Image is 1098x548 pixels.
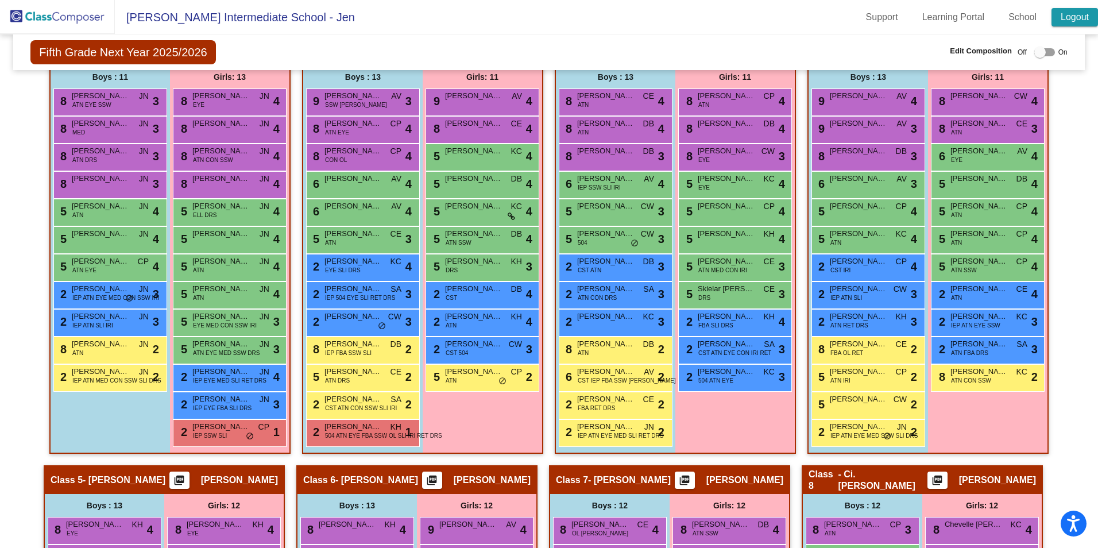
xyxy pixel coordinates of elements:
span: KC [764,173,775,185]
span: ATN EYE [325,128,349,137]
span: ATN [951,211,962,219]
mat-icon: picture_as_pdf [930,474,944,491]
span: 4 [273,258,280,275]
span: 8 [310,150,319,163]
span: ATN [830,238,841,247]
span: 3 [153,285,159,303]
span: [PERSON_NAME] [324,90,382,102]
span: EYE [698,156,710,164]
span: KC [511,145,522,157]
span: 4 [658,120,664,137]
span: JN [139,200,149,213]
div: Boys : 13 [809,65,928,88]
span: 4 [779,92,785,110]
span: [PERSON_NAME] [950,283,1008,295]
span: CP [764,90,775,102]
span: 3 [526,258,532,275]
span: [PERSON_NAME] [445,228,502,240]
span: KC [391,256,401,268]
span: 5 [178,260,187,273]
span: DB [643,118,654,130]
span: AV [896,90,907,102]
span: JN [260,118,269,130]
span: 4 [911,230,917,248]
span: 4 [526,175,532,192]
span: 4 [273,148,280,165]
span: 5 [815,205,825,218]
span: 4 [779,203,785,220]
mat-icon: picture_as_pdf [425,474,439,491]
span: 8 [936,95,945,107]
span: On [1058,47,1068,57]
span: ATN [698,101,709,109]
span: [PERSON_NAME] [324,145,382,157]
span: SSW [PERSON_NAME] [325,101,387,109]
span: 4 [273,285,280,303]
span: AV [896,118,907,130]
span: 4 [526,120,532,137]
span: 6 [815,177,825,190]
span: Edit Composition [950,45,1012,57]
span: DRS [446,266,458,275]
span: [PERSON_NAME] [577,118,635,129]
span: 5 [815,233,825,245]
span: 8 [683,95,693,107]
span: EYE [193,101,204,109]
span: 5 [936,233,945,245]
span: 4 [779,175,785,192]
span: JN [260,283,269,295]
div: Girls: 11 [675,65,795,88]
span: 3 [405,230,412,248]
span: CST IRI [830,266,850,275]
span: 8 [178,122,187,135]
span: [PERSON_NAME] [192,90,250,102]
span: CE [643,90,654,102]
span: AV [391,173,401,185]
span: 4 [911,258,917,275]
span: 8 [563,150,572,163]
span: 5 [431,177,440,190]
span: ATN DRS [72,156,97,164]
span: 8 [936,122,945,135]
span: 3 [911,175,917,192]
span: 5 [57,260,67,273]
span: SA [391,283,401,295]
span: [PERSON_NAME] [950,90,1008,102]
span: 4 [526,92,532,110]
a: Support [857,8,907,26]
span: 4 [405,258,412,275]
span: 8 [563,95,572,107]
span: ATN [325,238,336,247]
span: SA [643,283,654,295]
span: KH [511,256,522,268]
span: EYE [698,183,710,192]
span: [PERSON_NAME] [830,200,887,212]
span: 6 [310,177,319,190]
span: 3 [153,92,159,110]
span: 3 [658,230,664,248]
span: [PERSON_NAME] [445,90,502,102]
span: [PERSON_NAME] [445,283,502,295]
span: [PERSON_NAME] [445,200,502,212]
span: CP [1016,256,1027,268]
span: [PERSON_NAME] [192,173,250,184]
span: JN [260,228,269,240]
span: CP [391,118,401,130]
span: ATN EYE SSW [72,101,111,109]
span: [PERSON_NAME] [698,145,755,157]
span: JN [139,118,149,130]
span: CST ATN [578,266,601,275]
span: 5 [683,177,693,190]
span: 9 [431,95,440,107]
span: EYE SLI DRS [325,266,361,275]
span: [PERSON_NAME] [577,283,635,295]
span: 8 [431,122,440,135]
span: [PERSON_NAME] [445,118,502,129]
div: Boys : 13 [556,65,675,88]
span: CW [761,145,775,157]
span: 8 [57,95,67,107]
span: [PERSON_NAME] [72,283,129,295]
span: ATN [951,238,962,247]
span: AV [644,173,654,185]
span: MED [72,128,85,137]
